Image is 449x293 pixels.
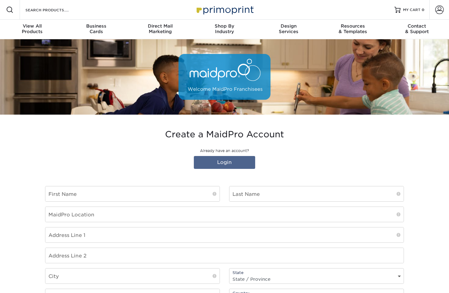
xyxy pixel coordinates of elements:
[385,23,449,34] div: & Support
[45,148,404,154] p: Already have an account?
[64,23,128,34] div: Cards
[128,23,192,34] div: Marketing
[321,23,385,34] div: & Templates
[422,8,424,12] span: 0
[192,20,256,39] a: Shop ByIndustry
[128,23,192,29] span: Direct Mail
[45,129,404,140] h3: Create a MaidPro Account
[25,6,85,13] input: SEARCH PRODUCTS.....
[403,7,420,13] span: MY CART
[257,23,321,34] div: Services
[321,23,385,29] span: Resources
[128,20,192,39] a: Direct MailMarketing
[192,23,256,34] div: Industry
[385,20,449,39] a: Contact& Support
[194,3,255,16] img: Primoprint
[385,23,449,29] span: Contact
[64,23,128,29] span: Business
[321,20,385,39] a: Resources& Templates
[257,23,321,29] span: Design
[257,20,321,39] a: DesignServices
[64,20,128,39] a: BusinessCards
[178,54,271,100] img: MaidPro
[194,156,255,169] a: Login
[192,23,256,29] span: Shop By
